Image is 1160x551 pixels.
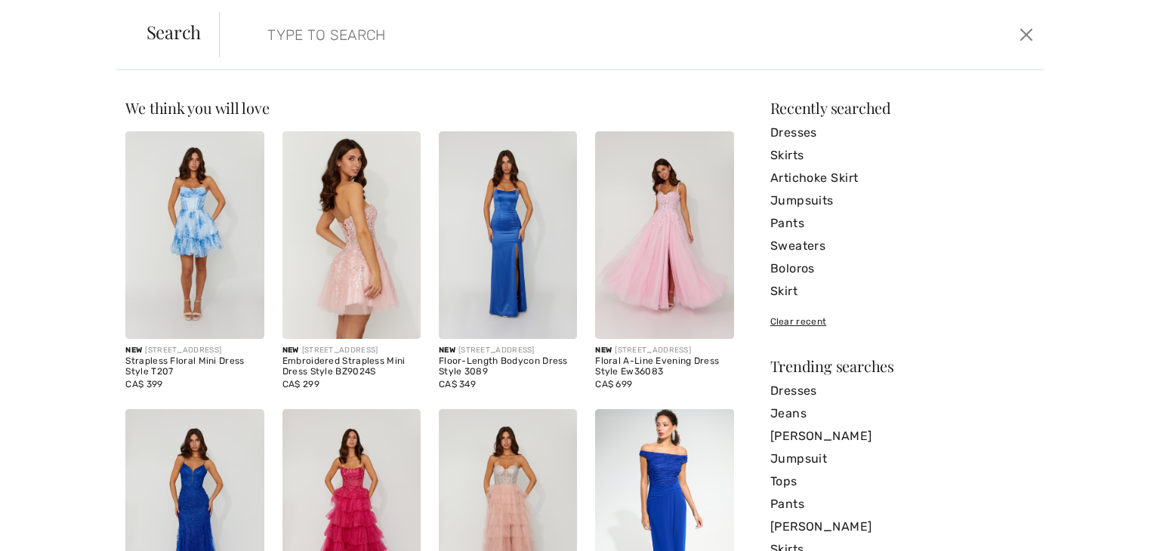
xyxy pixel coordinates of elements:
div: Recently searched [770,100,1035,115]
span: We think you will love [125,97,269,118]
div: Floor-Length Bodycon Dress Style 3089 [439,356,577,377]
a: Tops [770,470,1035,493]
button: Close [1015,23,1038,47]
a: Dresses [770,122,1035,144]
span: CA$ 299 [282,379,319,389]
span: New [125,346,142,355]
div: [STREET_ADDRESS] [125,345,264,356]
img: Floor-Length Bodycon Dress Style 3089. Royal [439,131,577,339]
div: [STREET_ADDRESS] [439,345,577,356]
div: [STREET_ADDRESS] [595,345,733,356]
a: Skirts [770,144,1035,167]
div: Strapless Floral Mini Dress Style T207 [125,356,264,377]
span: CA$ 399 [125,379,162,389]
span: New [439,346,455,355]
div: Embroidered Strapless Mini Dress Style BZ9024S [282,356,421,377]
a: Artichoke Skirt [770,167,1035,189]
div: Trending searches [770,359,1035,374]
a: Pants [770,493,1035,516]
span: Help [34,11,65,24]
img: Floral A-Line Evening Dress Style Ew36083. Pink [595,131,733,339]
span: Search [147,23,202,41]
div: Floral A-Line Evening Dress Style Ew36083 [595,356,733,377]
div: Clear recent [770,315,1035,328]
a: Skirt [770,280,1035,303]
a: [PERSON_NAME] [770,425,1035,448]
span: CA$ 699 [595,379,632,389]
a: Pants [770,212,1035,235]
span: New [595,346,612,355]
span: New [282,346,299,355]
img: Embroidered Strapless Mini Dress Style BZ9024S. Blush [282,131,421,339]
input: TYPE TO SEARCH [256,12,825,57]
img: Strapless Floral Mini Dress Style T207. Blue [125,131,264,339]
div: [STREET_ADDRESS] [282,345,421,356]
a: Sweaters [770,235,1035,257]
a: Boloros [770,257,1035,280]
a: Dresses [770,380,1035,402]
a: Jumpsuit [770,448,1035,470]
a: [PERSON_NAME] [770,516,1035,538]
a: Jeans [770,402,1035,425]
span: CA$ 349 [439,379,476,389]
a: Jumpsuits [770,189,1035,212]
